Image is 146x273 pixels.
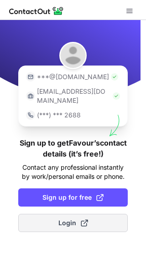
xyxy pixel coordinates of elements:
img: Check Icon [113,92,120,100]
img: https://contactout.com/extension/app/static/media/login-email-icon.f64bce713bb5cd1896fef81aa7b14a... [26,72,35,81]
span: Login [58,218,88,227]
h1: Sign up to get Favour’s contact details (it’s free!) [18,137,128,159]
img: ContactOut v5.3.10 [9,5,64,16]
img: https://contactout.com/extension/app/static/media/login-work-icon.638a5007170bc45168077fde17b29a1... [26,91,35,101]
p: ***@[DOMAIN_NAME] [37,72,109,81]
p: [EMAIL_ADDRESS][DOMAIN_NAME] [37,87,111,105]
p: Contact any professional instantly by work/personal emails or phone. [18,163,128,181]
button: Sign up for free [18,188,128,207]
button: Login [18,214,128,232]
span: Sign up for free [42,193,104,202]
img: Check Icon [111,73,118,81]
img: Favour Muakpo [59,42,87,69]
img: https://contactout.com/extension/app/static/media/login-phone-icon.bacfcb865e29de816d437549d7f4cb... [26,111,35,120]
